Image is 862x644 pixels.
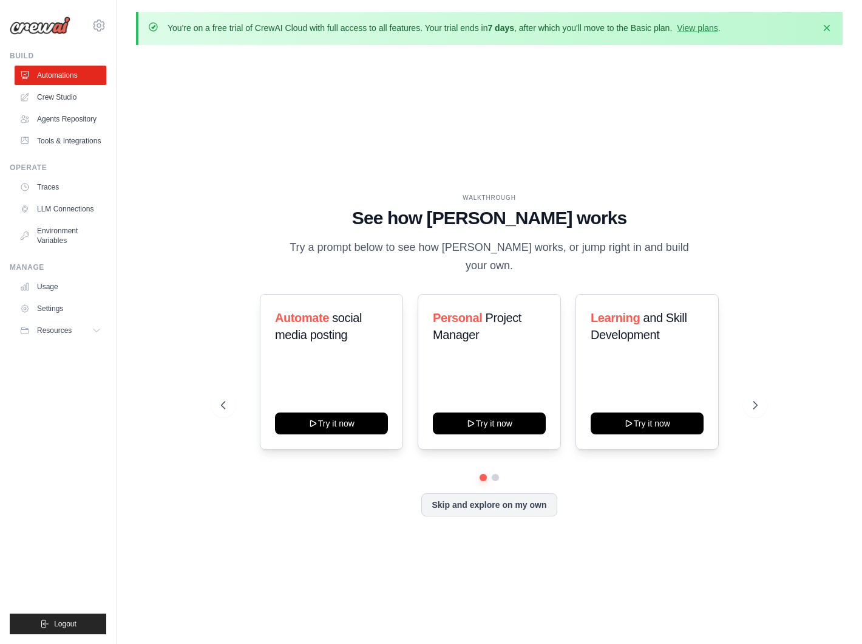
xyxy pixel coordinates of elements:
[15,277,106,296] a: Usage
[15,321,106,340] button: Resources
[168,22,721,34] p: You're on a free trial of CrewAI Cloud with full access to all features. Your trial ends in , aft...
[10,16,70,35] img: Logo
[591,413,704,434] button: Try it now
[15,199,106,219] a: LLM Connections
[591,311,640,324] span: Learning
[487,23,514,33] strong: 7 days
[10,614,106,634] button: Logout
[275,413,388,434] button: Try it now
[15,177,106,197] a: Traces
[433,311,482,324] span: Personal
[54,619,76,629] span: Logout
[10,51,106,61] div: Build
[433,311,521,341] span: Project Manager
[591,311,687,341] span: and Skill Development
[421,493,557,516] button: Skip and explore on my own
[285,239,693,275] p: Try a prompt below to see how [PERSON_NAME] works, or jump right in and build your own.
[37,326,72,335] span: Resources
[275,311,362,341] span: social media posting
[15,221,106,250] a: Environment Variables
[221,193,757,202] div: WALKTHROUGH
[15,131,106,151] a: Tools & Integrations
[433,413,546,434] button: Try it now
[15,87,106,107] a: Crew Studio
[15,66,106,85] a: Automations
[677,23,718,33] a: View plans
[15,109,106,129] a: Agents Repository
[275,311,329,324] span: Automate
[10,163,106,173] div: Operate
[221,207,757,229] h1: See how [PERSON_NAME] works
[15,299,106,318] a: Settings
[10,262,106,272] div: Manage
